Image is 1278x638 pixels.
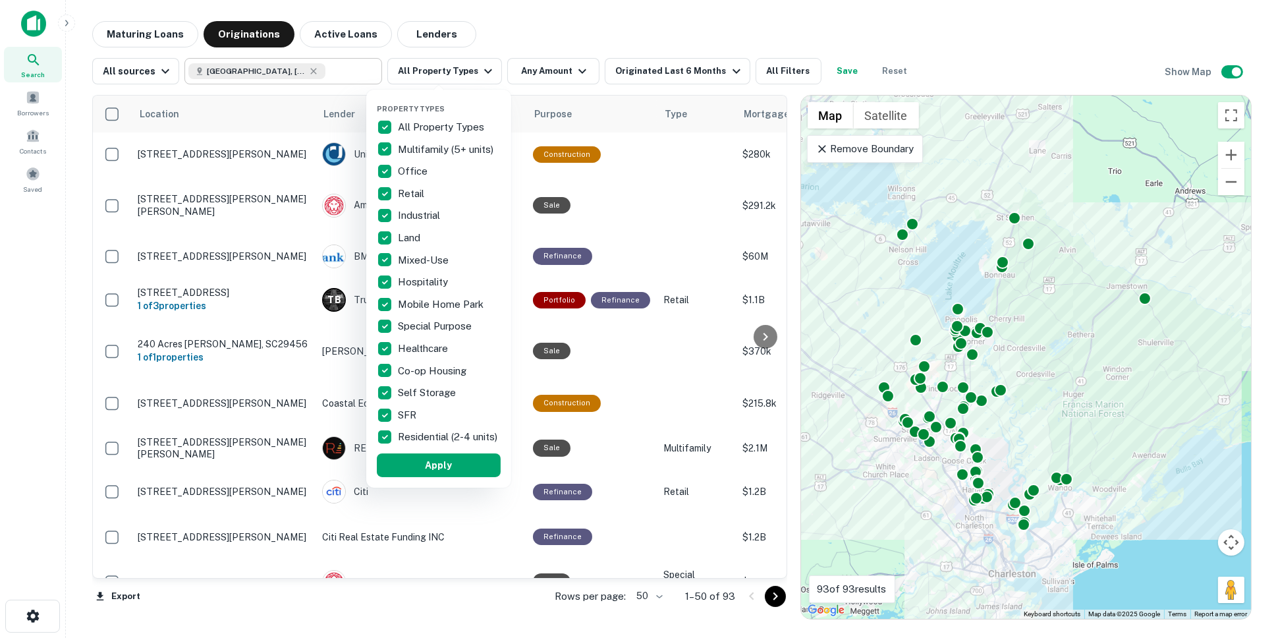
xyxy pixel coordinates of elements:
p: Healthcare [398,341,451,357]
p: Industrial [398,208,443,223]
p: Mixed-Use [398,252,451,268]
iframe: Chat Widget [1212,490,1278,554]
p: SFR [398,407,419,423]
p: Retail [398,186,427,202]
p: Residential (2-4 units) [398,429,500,445]
p: Office [398,163,430,179]
p: Mobile Home Park [398,297,486,312]
p: Co-op Housing [398,363,469,379]
p: Special Purpose [398,318,474,334]
p: Hospitality [398,274,451,290]
p: Self Storage [398,385,458,401]
p: Multifamily (5+ units) [398,142,496,158]
button: Apply [377,453,501,477]
p: All Property Types [398,119,487,135]
span: Property Types [377,105,445,113]
p: Land [398,230,423,246]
